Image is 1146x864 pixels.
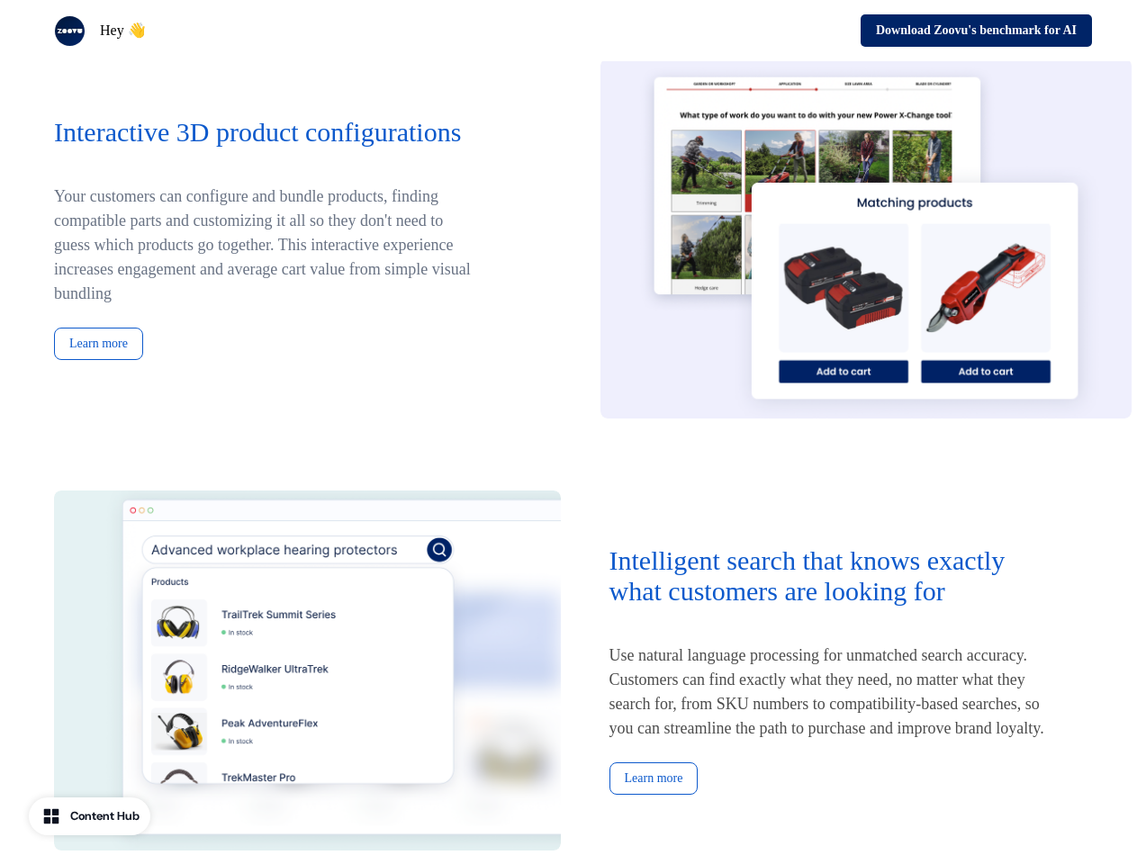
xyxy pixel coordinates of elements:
span: Your customers can configure and bundle products, finding compatible parts and customizing it all... [54,187,471,302]
a: Learn more [54,328,143,360]
p: Hey 👋 [100,20,146,41]
p: Use natural language processing for unmatched search accuracy. Customers can find exactly what th... [609,619,1060,741]
p: Intelligent search that knows exactly what customers are looking for [609,545,1060,607]
div: Content Hub [70,807,140,825]
p: Interactive 3D product configurations [54,117,482,148]
a: Learn more [609,762,699,795]
button: Content Hub [29,797,150,835]
button: Download Zoovu's benchmark for AI [861,14,1092,47]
